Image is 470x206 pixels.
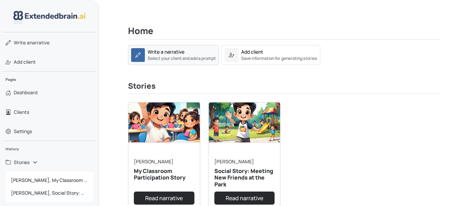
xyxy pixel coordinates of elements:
[148,55,216,62] small: Select your client and add a prompt
[128,102,200,143] img: narrative
[222,51,320,57] a: Add clientSave information for generating stories
[14,40,30,46] span: Write a
[128,51,219,57] a: Write a narrativeSelect your client and add a prompt
[241,48,263,55] div: Add client
[6,174,93,186] a: [PERSON_NAME], My Classroom Participation Story
[14,159,30,166] span: Stories
[241,55,317,62] small: Save information for generating stories
[148,48,184,55] div: Write a narrative
[14,109,29,116] span: Clients
[134,158,173,165] a: [PERSON_NAME]
[134,192,194,205] a: Read narrative
[14,128,32,135] span: Settings
[134,168,194,181] h5: My Classroom Participation Story
[8,187,90,199] span: [PERSON_NAME], Social Story: Meeting New Friends at the Park
[214,168,275,188] h5: Social Story: Meeting New Friends at the Park
[214,192,275,205] a: Read narrative
[214,158,254,165] a: [PERSON_NAME]
[209,102,280,143] img: narrative
[128,26,441,40] h2: Home
[14,58,36,65] span: Add client
[128,82,441,94] h3: Stories
[13,11,86,24] img: logo
[14,89,38,96] span: Dashboard
[8,174,90,186] span: [PERSON_NAME], My Classroom Participation Story
[14,39,50,46] span: narrative
[6,187,93,199] a: [PERSON_NAME], Social Story: Meeting New Friends at the Park
[128,45,219,65] a: Write a narrativeSelect your client and add a prompt
[222,45,320,65] a: Add clientSave information for generating stories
